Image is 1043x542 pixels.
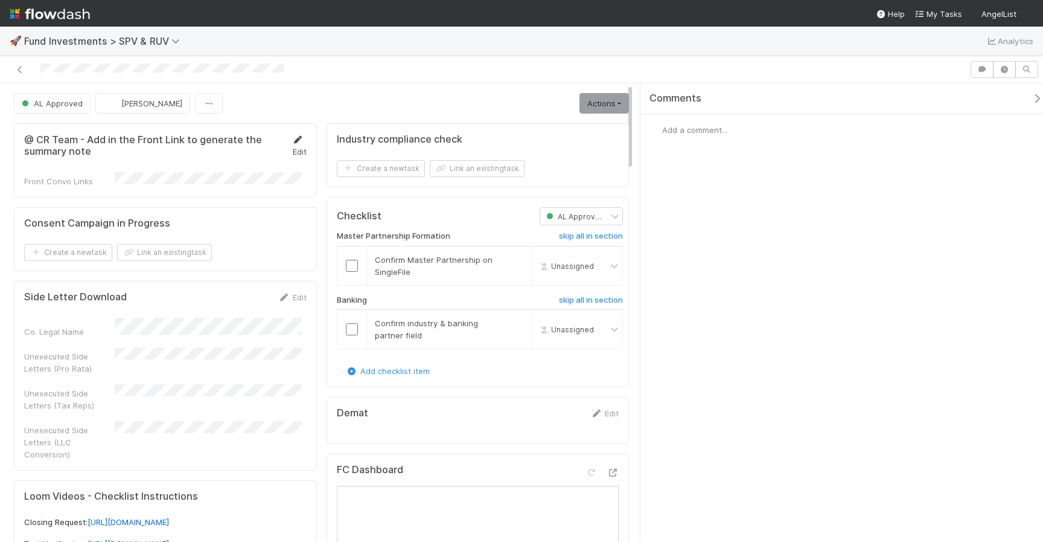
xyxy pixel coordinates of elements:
span: My Tasks [914,9,962,19]
h6: Banking [337,295,367,305]
span: Comments [649,92,701,105]
button: Create a newtask [337,160,425,177]
button: AL Approved [14,93,91,114]
button: Link an existingtask [430,160,525,177]
a: Edit [292,135,307,156]
span: AL Approved [544,212,605,221]
h5: Consent Campaign in Progress [24,218,170,230]
h5: Side Letter Download [24,291,127,303]
a: Add checklist item [346,366,430,376]
h6: Master Partnership Formation [337,231,450,241]
span: Add a comment... [662,125,727,135]
a: My Tasks [914,8,962,20]
h6: skip all in section [559,231,623,241]
div: Unexecuted Side Letters (Pro Rata) [24,350,115,375]
button: Link an existingtask [117,244,212,261]
a: Edit [590,408,619,418]
a: skip all in section [559,295,623,310]
h5: Loom Videos - Checklist Instructions [24,491,307,503]
img: avatar_ac990a78-52d7-40f8-b1fe-cbbd1cda261e.png [106,97,118,109]
div: Unexecuted Side Letters (LLC Conversion) [24,424,115,460]
img: avatar_ac990a78-52d7-40f8-b1fe-cbbd1cda261e.png [650,124,662,136]
p: Closing Request: [24,517,307,529]
h5: @ CR Team - Add in the Front Link to generate the summary note [24,134,282,158]
h5: FC Dashboard [337,464,403,476]
span: AL Approved [19,98,83,108]
div: Help [876,8,905,20]
span: [PERSON_NAME] [121,98,182,108]
h5: Checklist [337,210,381,222]
button: [PERSON_NAME] [95,93,190,114]
img: logo-inverted-e16ddd16eac7371096b0.svg [10,4,90,24]
button: Create a newtask [24,244,112,261]
a: Edit [278,292,307,302]
div: Co. Legal Name [24,326,115,338]
span: 🚀 [10,36,22,46]
span: Unassigned [537,261,594,270]
img: avatar_ac990a78-52d7-40f8-b1fe-cbbd1cda261e.png [1021,8,1033,21]
a: Actions [579,93,629,114]
div: Front Convo Links [24,175,115,187]
a: [URL][DOMAIN_NAME] [88,517,169,527]
span: AngelList [981,9,1016,19]
a: Analytics [986,34,1033,48]
span: Confirm industry & banking partner field [375,318,478,340]
span: Confirm Master Partnership on SingleFile [375,255,493,277]
a: skip all in section [559,231,623,246]
div: Unexecuted Side Letters (Tax Reps) [24,387,115,411]
h6: skip all in section [559,295,623,305]
h5: Industry compliance check [337,134,462,146]
span: Fund Investments > SPV & RUV [24,35,186,47]
span: Unassigned [537,325,594,334]
h5: Demat [337,407,368,419]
